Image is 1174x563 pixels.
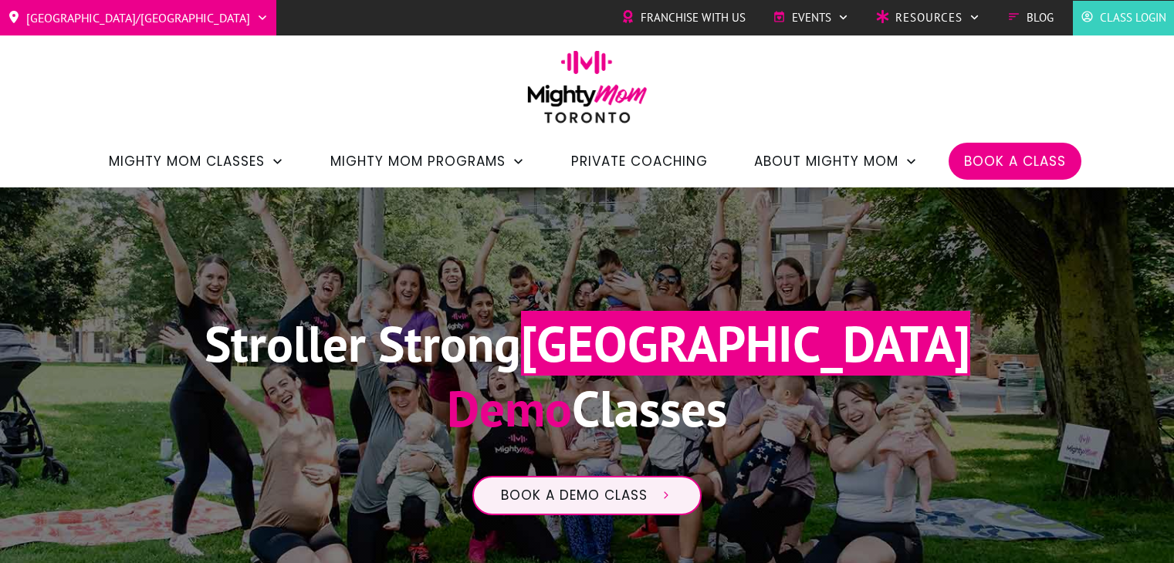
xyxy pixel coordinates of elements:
[8,5,269,30] a: [GEOGRAPHIC_DATA]/[GEOGRAPHIC_DATA]
[792,6,831,29] span: Events
[472,476,702,516] a: Book a Demo Class
[109,148,265,174] span: Mighty Mom Classes
[964,148,1066,174] a: Book a Class
[754,148,918,174] a: About Mighty Mom
[1100,6,1166,29] span: Class Login
[501,487,648,504] span: Book a Demo Class
[1007,6,1054,29] a: Blog
[26,5,250,30] span: [GEOGRAPHIC_DATA]/[GEOGRAPHIC_DATA]
[1081,6,1166,29] a: Class Login
[641,6,746,29] span: Franchise with Us
[754,148,898,174] span: About Mighty Mom
[519,50,655,134] img: mightymom-logo-toronto
[1027,6,1054,29] span: Blog
[330,148,506,174] span: Mighty Mom Programs
[773,6,849,29] a: Events
[521,311,970,376] span: [GEOGRAPHIC_DATA]
[330,148,525,174] a: Mighty Mom Programs
[447,376,572,440] span: Demo
[571,148,708,174] a: Private Coaching
[205,311,970,460] h1: Stroller Strong Classes
[109,148,284,174] a: Mighty Mom Classes
[621,6,746,29] a: Franchise with Us
[876,6,980,29] a: Resources
[895,6,963,29] span: Resources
